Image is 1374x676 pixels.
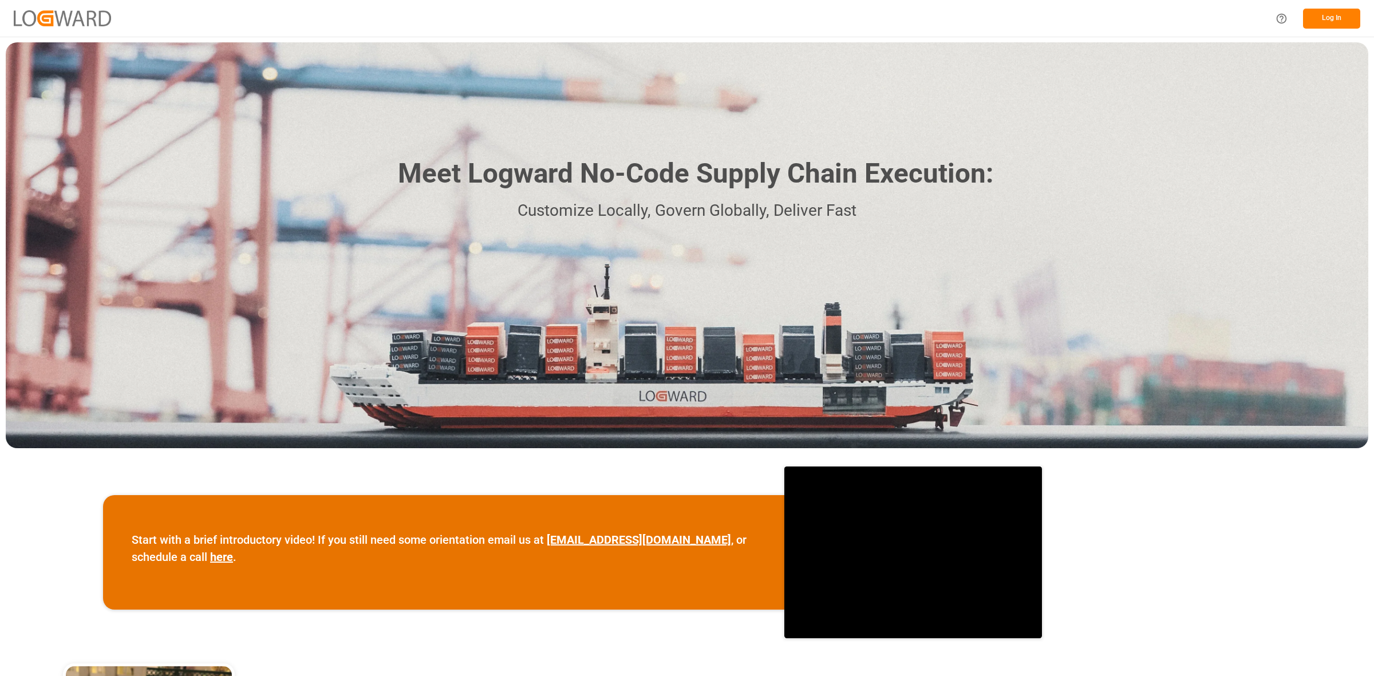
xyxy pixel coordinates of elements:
[381,198,993,224] p: Customize Locally, Govern Globally, Deliver Fast
[210,550,233,564] a: here
[132,531,756,566] p: Start with a brief introductory video! If you still need some orientation email us at , or schedu...
[14,10,111,26] img: Logward_new_orange.png
[547,533,731,547] a: [EMAIL_ADDRESS][DOMAIN_NAME]
[1269,6,1294,31] button: Help Center
[1303,9,1360,29] button: Log In
[398,153,993,194] h1: Meet Logward No-Code Supply Chain Execution:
